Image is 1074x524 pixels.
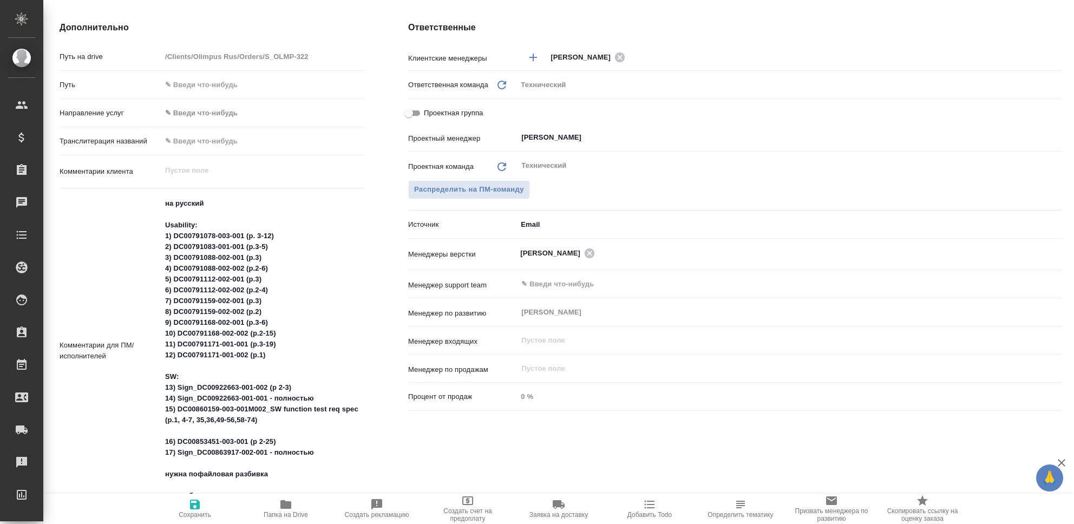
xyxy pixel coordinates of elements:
button: Папка на Drive [240,494,331,524]
p: Менеджеры верстки [408,249,517,260]
p: Направление услуг [60,108,161,119]
span: 🙏 [1040,467,1059,489]
p: Менеджер по продажам [408,364,517,375]
span: Сохранить [179,511,211,519]
button: Open [1056,56,1058,58]
p: Путь [60,80,161,90]
p: Комментарии для ПМ/исполнителей [60,340,161,362]
div: Email [517,215,1062,234]
div: ✎ Введи что-нибудь [161,104,365,122]
button: Open [1056,252,1058,254]
button: Добавить Todo [604,494,695,524]
p: Источник [408,219,517,230]
button: Скопировать ссылку на оценку заказа [877,494,968,524]
input: ✎ Введи что-нибудь [520,278,1023,291]
span: Создать счет на предоплату [429,507,507,522]
button: Создать счет на предоплату [422,494,513,524]
p: Клиентские менеджеры [408,53,517,64]
span: Скопировать ссылку на оценку заказа [883,507,961,522]
p: Транслитерация названий [60,136,161,147]
span: Создать рекламацию [345,511,409,519]
div: [PERSON_NAME] [520,246,598,260]
button: Добавить менеджера [520,44,546,70]
button: 🙏 [1036,464,1063,492]
div: Технический [517,76,1062,94]
button: Определить тематику [695,494,786,524]
input: Пустое поле [517,389,1062,404]
span: Добавить Todo [627,511,672,519]
p: Ответственная команда [408,80,488,90]
span: Призвать менеджера по развитию [793,507,870,522]
p: Процент от продаж [408,391,517,402]
div: ✎ Введи что-нибудь [165,108,352,119]
p: Путь на drive [60,51,161,62]
button: Сохранить [149,494,240,524]
textarea: на русский Usability: 1) DC00791078-003-001 (p. 3-12) 2) DC00791083-001-001 (p.3-5) 3) DC00791088... [161,194,365,505]
span: [PERSON_NAME] [551,52,617,63]
p: Менеджер входящих [408,336,517,347]
h4: Дополнительно [60,21,365,34]
span: В заказе уже есть ответственный ПМ или ПМ группа [408,180,530,199]
input: Пустое поле [520,334,1037,347]
button: Призвать менеджера по развитию [786,494,877,524]
input: Пустое поле [161,49,365,64]
input: ✎ Введи что-нибудь [161,133,365,149]
p: Проектный менеджер [408,133,517,144]
span: Распределить на ПМ-команду [414,184,524,196]
button: Распределить на ПМ-команду [408,180,530,199]
span: Заявка на доставку [529,511,588,519]
button: Open [1056,283,1058,285]
button: Заявка на доставку [513,494,604,524]
button: Open [1056,136,1058,139]
input: Пустое поле [520,362,1037,375]
button: Создать рекламацию [331,494,422,524]
span: Папка на Drive [264,511,308,519]
span: [PERSON_NAME] [520,248,587,259]
p: Комментарии клиента [60,166,161,177]
span: Определить тематику [708,511,773,519]
p: Менеджер support team [408,280,517,291]
p: Менеджер по развитию [408,308,517,319]
input: ✎ Введи что-нибудь [161,77,365,93]
p: Проектная команда [408,161,474,172]
div: [PERSON_NAME] [551,50,628,64]
h4: Ответственные [408,21,1062,34]
span: Проектная группа [424,108,483,119]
